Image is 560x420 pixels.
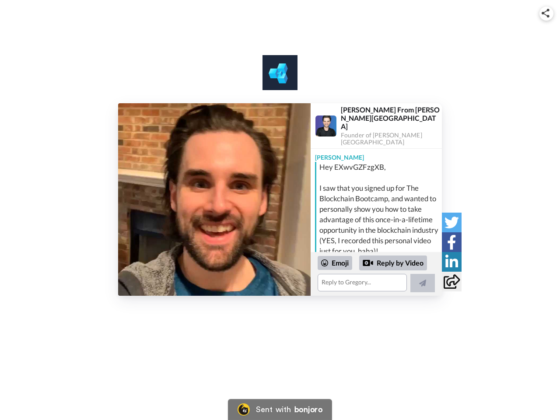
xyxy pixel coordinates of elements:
div: Hey EXwvGZFzgXB, I saw that you signed up for The Blockchain Bootcamp, and wanted to personally s... [319,162,440,256]
img: logo [262,55,297,90]
img: ic_share.svg [542,9,549,17]
div: Reply by Video [363,258,373,268]
img: Profile Image [315,115,336,136]
div: Reply by Video [359,255,427,270]
div: [PERSON_NAME] [311,149,442,162]
img: 538ef89b-c133-4814-934b-d39e540567ed-thumb.jpg [118,103,311,296]
div: [PERSON_NAME] From [PERSON_NAME][GEOGRAPHIC_DATA] [341,105,441,131]
div: Founder of [PERSON_NAME][GEOGRAPHIC_DATA] [341,132,441,147]
div: Emoji [318,256,352,270]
